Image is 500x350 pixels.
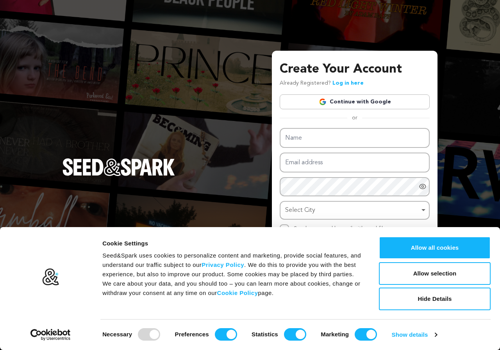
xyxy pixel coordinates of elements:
strong: Preferences [175,331,209,338]
label: Send me a weekly email with cool film news [294,226,402,231]
a: Seed&Spark Homepage [62,158,175,191]
span: or [347,114,362,122]
img: logo [42,268,59,286]
a: Show password as plain text. Warning: this will display your password on the screen. [419,183,427,190]
button: Allow selection [379,262,491,285]
h3: Create Your Account [280,60,430,79]
img: Seed&Spark Logo [62,158,175,176]
input: Name [280,128,430,148]
div: Cookie Settings [102,239,361,248]
a: Usercentrics Cookiebot - opens in a new window [16,329,85,341]
img: Google logo [319,98,327,106]
a: Log in here [332,80,364,86]
strong: Necessary [102,331,132,338]
p: Already Registered? [280,79,364,88]
button: Allow all cookies [379,236,491,259]
strong: Statistics [252,331,278,338]
div: Select City [285,205,420,216]
a: Cookie Policy [217,290,258,296]
div: Seed&Spark uses cookies to personalize content and marketing, provide social features, and unders... [102,251,361,298]
button: Hide Details [379,288,491,310]
a: Show details [392,329,437,341]
a: Continue with Google [280,94,430,109]
input: Email address [280,153,430,172]
a: Privacy Policy [202,261,244,268]
strong: Marketing [321,331,349,338]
